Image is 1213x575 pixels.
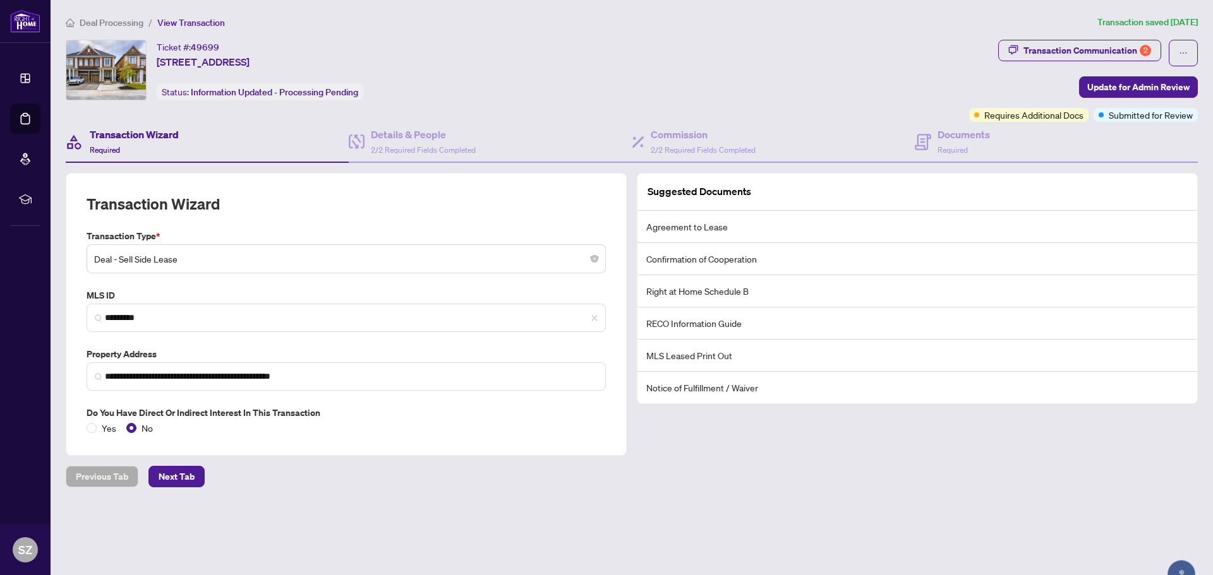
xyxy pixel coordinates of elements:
li: RECO Information Guide [637,307,1197,340]
h4: Details & People [371,127,476,142]
span: SZ [18,541,32,559]
button: Previous Tab [66,466,138,487]
h2: Transaction Wizard [87,194,220,214]
li: MLS Leased Print Out [637,340,1197,372]
span: Deal Processing [80,17,143,28]
div: 2 [1140,45,1151,56]
button: Next Tab [148,466,205,487]
article: Suggested Documents [648,184,751,199]
button: Transaction Communication2 [998,40,1161,61]
span: Required [90,145,120,155]
img: search_icon [95,314,102,322]
span: No [136,421,158,435]
article: Transaction saved [DATE] [1097,15,1198,30]
span: ellipsis [1179,49,1188,57]
span: Information Updated - Processing Pending [191,86,358,98]
span: Submitted for Review [1109,108,1193,122]
span: 2/2 Required Fields Completed [651,145,756,155]
span: Yes [97,421,121,435]
label: Transaction Type [87,229,606,243]
li: / [148,15,152,30]
span: 2/2 Required Fields Completed [371,145,476,155]
li: Right at Home Schedule B [637,275,1197,307]
div: Ticket #: [157,40,219,54]
img: IMG-N12346502_1.jpg [66,40,146,100]
h4: Transaction Wizard [90,127,179,142]
span: Required [938,145,968,155]
span: [STREET_ADDRESS] [157,54,250,69]
span: close [591,314,598,322]
img: search_icon [95,373,102,381]
span: Deal - Sell Side Lease [94,247,598,271]
span: home [66,18,75,27]
li: Agreement to Lease [637,211,1197,243]
span: 49699 [191,42,219,53]
div: Status: [157,83,363,100]
div: Transaction Communication [1023,40,1151,61]
button: Open asap [1162,531,1200,569]
label: Property Address [87,347,606,361]
span: Requires Additional Docs [984,108,1083,122]
label: Do you have direct or indirect interest in this transaction [87,406,606,420]
li: Notice of Fulfillment / Waiver [637,372,1197,403]
span: Update for Admin Review [1087,77,1190,97]
li: Confirmation of Cooperation [637,243,1197,275]
h4: Commission [651,127,756,142]
button: Update for Admin Review [1079,76,1198,98]
span: Next Tab [159,466,195,487]
span: close-circle [591,255,598,263]
span: View Transaction [157,17,225,28]
h4: Documents [938,127,990,142]
label: MLS ID [87,288,606,302]
img: logo [10,9,40,33]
